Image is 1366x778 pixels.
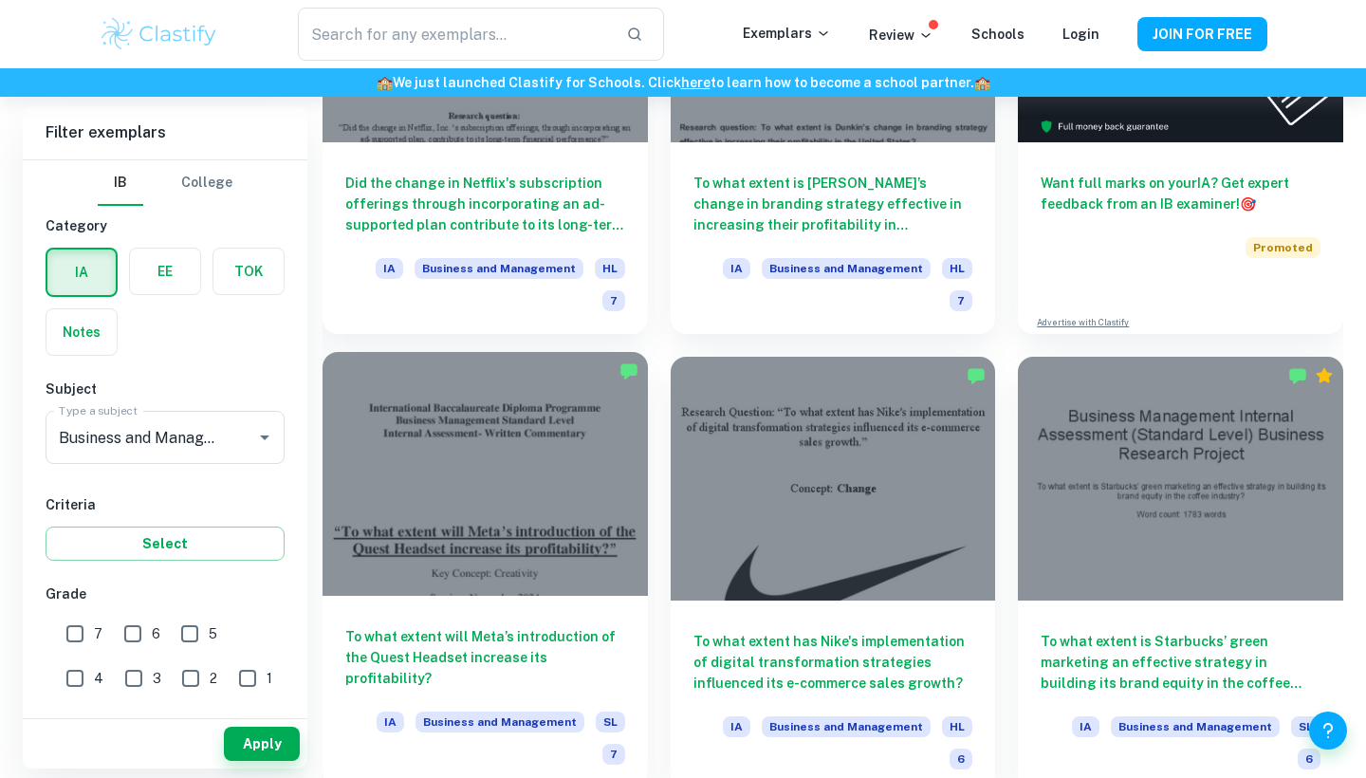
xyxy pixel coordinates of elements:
[251,424,278,451] button: Open
[1111,716,1280,737] span: Business and Management
[46,309,117,355] button: Notes
[1315,366,1334,385] div: Premium
[1246,237,1320,258] span: Promoted
[942,258,972,279] span: HL
[723,716,750,737] span: IA
[1041,173,1320,214] h6: Want full marks on your IA ? Get expert feedback from an IB examiner!
[723,258,750,279] span: IA
[415,258,583,279] span: Business and Management
[415,712,584,732] span: Business and Management
[1288,366,1307,385] img: Marked
[1309,712,1347,750] button: Help and Feedback
[942,716,972,737] span: HL
[94,668,103,689] span: 4
[743,23,831,44] p: Exemplars
[47,250,116,295] button: IA
[1037,316,1129,329] a: Advertise with Clastify
[1062,27,1099,42] a: Login
[153,668,161,689] span: 3
[693,173,973,235] h6: To what extent is [PERSON_NAME]’s change in branding strategy effective in increasing their profi...
[377,712,404,732] span: IA
[46,215,285,236] h6: Category
[1041,631,1320,694] h6: To what extent is Starbucks’ green marketing an effective strategy in building its brand equity i...
[950,290,972,311] span: 7
[602,290,625,311] span: 7
[1291,716,1320,737] span: SL
[267,668,272,689] span: 1
[46,527,285,561] button: Select
[693,631,973,694] h6: To what extent has Nike's implementation of digital transformation strategies influenced its e-co...
[762,258,931,279] span: Business and Management
[345,173,625,235] h6: Did the change in Netflix's subscription offerings through incorporating an ad-supported plan con...
[23,106,307,159] h6: Filter exemplars
[376,258,403,279] span: IA
[1298,749,1320,769] span: 6
[210,668,217,689] span: 2
[681,75,711,90] a: here
[181,160,232,206] button: College
[46,494,285,515] h6: Criteria
[1240,196,1256,212] span: 🎯
[377,75,393,90] span: 🏫
[595,258,625,279] span: HL
[46,379,285,399] h6: Subject
[967,366,986,385] img: Marked
[345,626,625,689] h6: To what extent will Meta’s introduction of the Quest Headset increase its profitability?
[99,15,219,53] img: Clastify logo
[94,623,102,644] span: 7
[1137,17,1267,51] button: JOIN FOR FREE
[98,160,232,206] div: Filter type choice
[209,623,217,644] span: 5
[950,749,972,769] span: 6
[4,72,1362,93] h6: We just launched Clastify for Schools. Click to learn how to become a school partner.
[602,744,625,765] span: 7
[974,75,990,90] span: 🏫
[1072,716,1099,737] span: IA
[152,623,160,644] span: 6
[971,27,1024,42] a: Schools
[869,25,933,46] p: Review
[213,249,284,294] button: TOK
[59,402,138,418] label: Type a subject
[298,8,611,61] input: Search for any exemplars...
[596,712,625,732] span: SL
[619,361,638,380] img: Marked
[762,716,931,737] span: Business and Management
[46,583,285,604] h6: Grade
[130,249,200,294] button: EE
[98,160,143,206] button: IB
[224,727,300,761] button: Apply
